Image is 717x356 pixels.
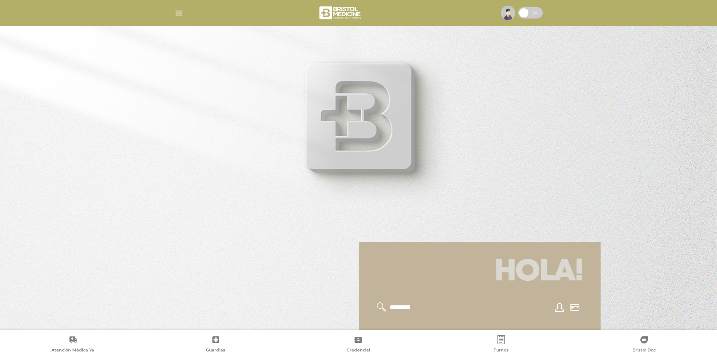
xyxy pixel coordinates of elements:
span: Turnos [494,347,509,354]
h1: Hola! [368,251,592,293]
a: Guardias [144,335,287,354]
img: Cober_menu-lines-white.svg [174,8,184,18]
span: Guardias [206,347,225,354]
a: Bristol Doc [573,335,715,354]
span: Atención Médica Ya [51,347,94,354]
span: Bristol Doc [632,347,656,354]
a: Credencial [287,335,430,354]
img: bristol-medicine-blanco.png [318,4,363,22]
a: Atención Médica Ya [2,335,144,354]
span: Credencial [347,347,370,354]
a: Turnos [430,335,573,354]
img: profile-placeholder.svg [501,6,515,20]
